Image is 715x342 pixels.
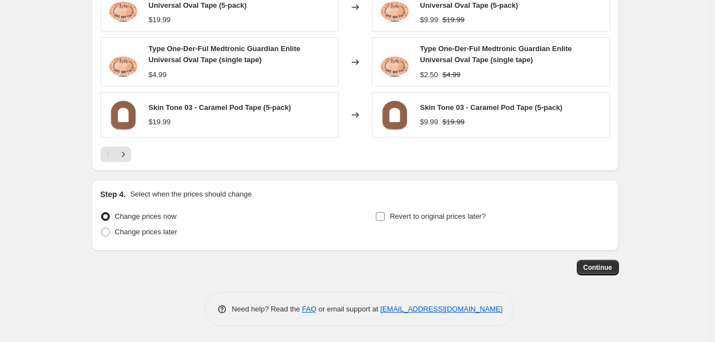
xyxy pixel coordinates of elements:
[442,69,461,81] strike: $4.99
[420,117,439,128] div: $9.99
[302,305,316,313] a: FAQ
[420,44,572,64] span: Type One-Der-Ful Medtronic Guardian Enlite Universal Oval Tape (single tape)
[100,189,126,200] h2: Step 4.
[149,14,171,26] div: $19.99
[442,117,465,128] strike: $19.99
[115,212,177,220] span: Change prices now
[380,305,502,313] a: [EMAIL_ADDRESS][DOMAIN_NAME]
[442,14,465,26] strike: $19.99
[115,228,178,236] span: Change prices later
[577,260,619,275] button: Continue
[130,189,251,200] p: Select when the prices should change
[107,98,140,132] img: EMOPST3-single_80x.jpg
[378,98,411,132] img: EMOPST3-single_80x.jpg
[149,69,167,81] div: $4.99
[420,103,563,112] span: Skin Tone 03 - Caramel Pod Tape (5-pack)
[100,147,131,162] nav: Pagination
[149,117,171,128] div: $19.99
[316,305,380,313] span: or email support at
[420,14,439,26] div: $9.99
[232,305,303,313] span: Need help? Read the
[149,103,291,112] span: Skin Tone 03 - Caramel Pod Tape (5-pack)
[107,46,140,79] img: EMOV2021-TypeOneDerFul-temp-single_80x.jpg
[378,46,411,79] img: EMOV2021-TypeOneDerFul-temp-single_80x.jpg
[583,263,612,272] span: Continue
[390,212,486,220] span: Revert to original prices later?
[115,147,131,162] button: Next
[149,44,301,64] span: Type One-Der-Ful Medtronic Guardian Enlite Universal Oval Tape (single tape)
[420,69,439,81] div: $2.50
